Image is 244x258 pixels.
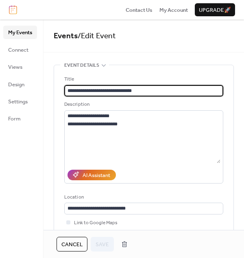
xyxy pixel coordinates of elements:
a: Contact Us [126,6,152,14]
span: Settings [8,98,28,106]
span: / Edit Event [78,28,116,44]
div: Title [64,75,222,83]
a: Views [3,60,37,73]
span: My Events [8,28,32,37]
a: Events [54,28,78,44]
span: Form [8,115,21,123]
a: My Account [159,6,188,14]
span: Link to Google Maps [74,219,118,227]
button: AI Assistant [68,170,116,180]
div: Description [64,101,222,109]
img: logo [9,5,17,14]
span: Event details [64,61,99,70]
span: Design [8,81,24,89]
span: Connect [8,46,28,54]
a: Design [3,78,37,91]
a: Connect [3,43,37,56]
a: My Events [3,26,37,39]
button: Upgrade🚀 [195,3,235,16]
span: Cancel [61,241,83,249]
a: Settings [3,95,37,108]
button: Cancel [57,237,87,251]
span: Views [8,63,22,71]
a: Form [3,112,37,125]
span: Upgrade 🚀 [199,6,231,14]
div: Location [64,193,222,201]
div: AI Assistant [83,171,110,179]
